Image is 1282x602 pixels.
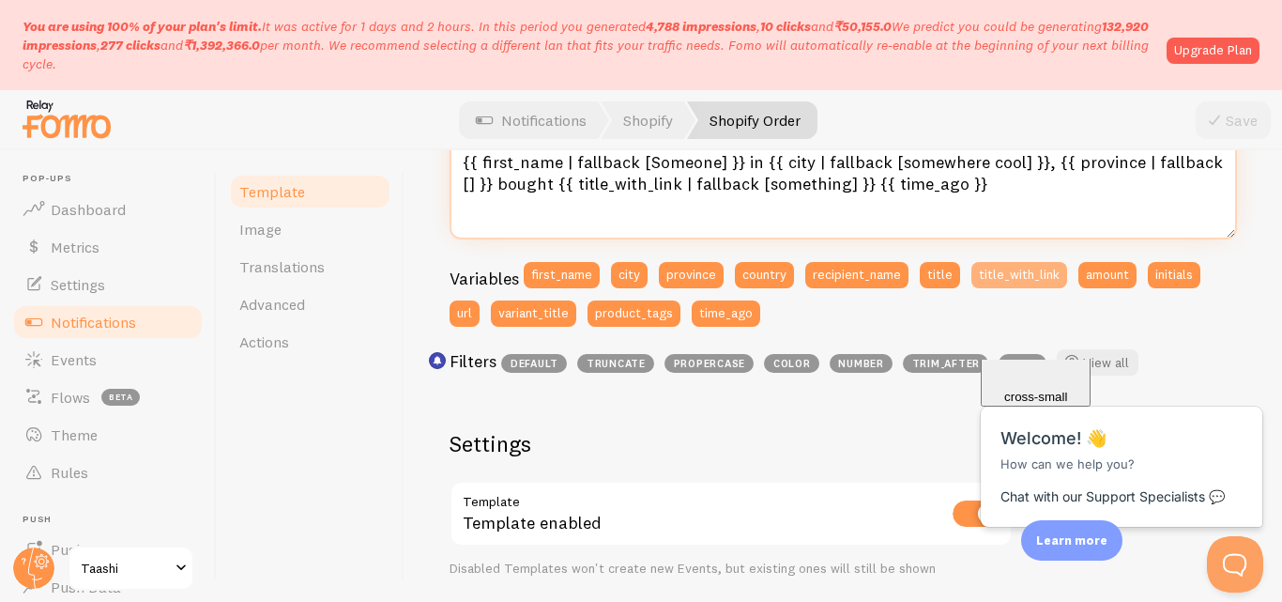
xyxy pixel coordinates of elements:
[450,350,496,372] h3: Filters
[1148,262,1200,288] button: initials
[101,389,140,406] span: beta
[11,228,205,266] a: Metrics
[239,220,282,239] span: Image
[1021,520,1122,561] div: Learn more
[830,354,893,373] span: number
[68,546,194,591] a: Taashi
[524,262,600,288] button: first_name
[228,323,392,361] a: Actions
[450,268,519,289] h3: Variables
[450,429,1013,458] h2: Settings
[588,301,680,327] button: product_tags
[228,248,392,286] a: Translations
[100,37,160,54] b: 277 clicks
[664,354,754,373] span: propercase
[646,18,892,35] span: , and
[239,182,305,201] span: Template
[11,341,205,378] a: Events
[450,561,1013,578] div: Disabled Templates won't create new Events, but existing ones will still be shown
[228,210,392,248] a: Image
[577,354,654,373] span: truncate
[23,173,205,185] span: Pop-ups
[11,378,205,416] a: Flows beta
[735,262,794,288] button: country
[999,354,1046,373] span: bold
[1057,349,1138,376] a: View all
[659,262,724,288] button: province
[51,425,98,444] span: Theme
[920,262,960,288] button: title
[11,191,205,228] a: Dashboard
[51,238,99,256] span: Metrics
[903,354,988,373] span: trim_after
[11,266,205,303] a: Settings
[51,463,88,482] span: Rules
[183,37,260,54] b: ₹1,392,366.0
[971,262,1067,288] button: title_with_link
[450,481,1013,549] div: Template enabled
[239,257,325,276] span: Translations
[1167,38,1259,64] a: Upgrade Plan
[1207,536,1263,593] iframe: Help Scout Beacon - Open
[228,286,392,323] a: Advanced
[239,295,305,314] span: Advanced
[450,301,480,327] button: url
[20,95,114,143] img: fomo-relay-logo-orange.svg
[692,301,760,327] button: time_ago
[11,454,205,491] a: Rules
[11,303,205,341] a: Notifications
[11,416,205,454] a: Theme
[501,354,567,373] span: default
[51,200,126,219] span: Dashboard
[23,17,1155,73] p: It was active for 1 days and 2 hours. In this period you generated We predict you could be genera...
[51,388,90,407] span: Flows
[11,531,205,568] a: Push
[51,350,97,369] span: Events
[51,313,136,332] span: Notifications
[51,540,84,559] span: Push
[805,262,908,288] button: recipient_name
[239,332,289,351] span: Actions
[833,18,892,35] b: ₹50,155.0
[971,360,1274,536] iframe: Help Scout Beacon - Messages and Notifications
[646,18,756,35] b: 4,788 impressions
[23,514,205,526] span: Push
[760,18,811,35] b: 10 clicks
[81,557,170,579] span: Taashi
[429,352,446,369] svg: <p>Use filters like | propercase to change CITY to City in your templates</p>
[1078,262,1137,288] button: amount
[491,301,576,327] button: variant_title
[23,18,262,35] span: You are using 100% of your plan's limit.
[51,275,105,294] span: Settings
[764,354,819,373] span: color
[1036,532,1107,549] p: Learn more
[228,173,392,210] a: Template
[611,262,648,288] button: city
